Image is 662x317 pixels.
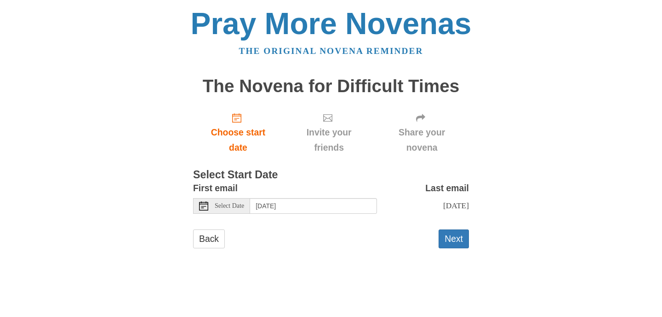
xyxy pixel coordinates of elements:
[193,76,469,96] h1: The Novena for Difficult Times
[439,229,469,248] button: Next
[193,105,283,160] a: Choose start date
[202,125,274,155] span: Choose start date
[375,105,469,160] div: Click "Next" to confirm your start date first.
[193,229,225,248] a: Back
[292,125,365,155] span: Invite your friends
[193,169,469,181] h3: Select Start Date
[443,201,469,210] span: [DATE]
[215,203,244,209] span: Select Date
[283,105,375,160] div: Click "Next" to confirm your start date first.
[191,6,472,41] a: Pray More Novenas
[425,181,469,196] label: Last email
[239,46,423,56] a: The original novena reminder
[384,125,460,155] span: Share your novena
[193,181,238,196] label: First email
